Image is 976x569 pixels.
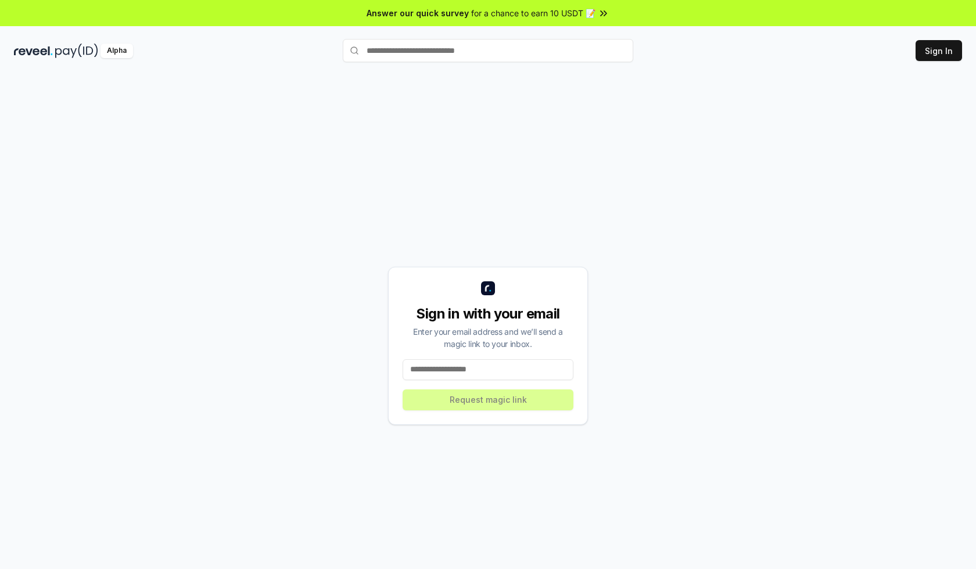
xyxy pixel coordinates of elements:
[367,7,469,19] span: Answer our quick survey
[14,44,53,58] img: reveel_dark
[481,281,495,295] img: logo_small
[101,44,133,58] div: Alpha
[403,325,573,350] div: Enter your email address and we’ll send a magic link to your inbox.
[471,7,595,19] span: for a chance to earn 10 USDT 📝
[916,40,962,61] button: Sign In
[55,44,98,58] img: pay_id
[403,305,573,323] div: Sign in with your email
